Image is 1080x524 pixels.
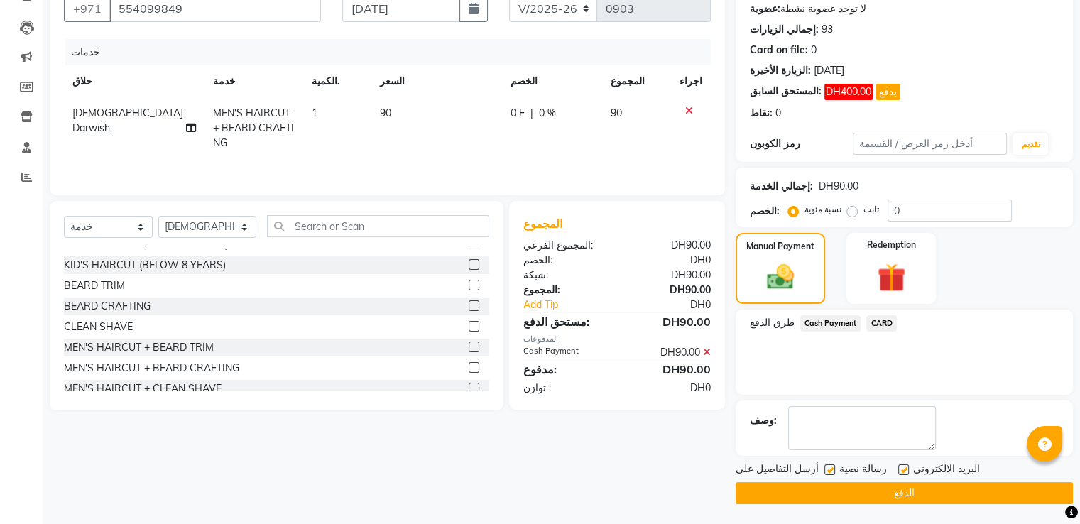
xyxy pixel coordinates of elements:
[513,283,617,298] div: المجموع:
[811,43,817,58] div: 0
[611,107,622,119] span: 90
[804,203,841,216] label: نسبة مئوية
[64,340,214,355] div: MEN'S HAIRCUT + BEARD TRIM
[750,63,811,78] div: الزيارة الأخيرة:
[758,261,802,293] img: _cash.svg
[736,462,819,479] span: أرسل التفاصيل على
[750,413,777,428] div: وصف:
[750,315,795,330] span: طرق الدفع
[617,283,721,298] div: DH90.00
[750,22,819,37] div: إجمالي الزيارات:
[617,381,721,395] div: DH0
[750,43,808,58] div: Card on file:
[513,298,634,312] a: Add Tip
[617,253,721,268] div: DH0
[1013,133,1048,155] button: تقديم
[312,107,317,119] span: 1
[511,106,525,121] span: 0 F
[64,278,125,293] div: BEARD TRIM
[634,298,721,312] div: DH0
[839,462,887,479] span: رسالة نصية
[303,65,371,97] th: الكمية.
[204,65,303,97] th: خدمة
[513,313,617,330] div: مستحق الدفع:
[530,106,533,121] span: |
[867,239,916,251] label: Redemption
[513,345,617,360] div: Cash Payment
[866,315,897,332] span: CARD
[64,361,239,376] div: MEN'S HAIRCUT + BEARD CRAFTING
[750,1,1059,16] div: لا توجد عضوية نشطة
[523,217,568,231] span: المجموع
[513,253,617,268] div: الخصم:
[64,65,204,97] th: حلاق
[64,299,151,314] div: BEARD CRAFTING
[371,65,502,97] th: السعر
[513,238,617,253] div: المجموع الفرعي:
[213,107,294,149] span: MEN'S HAIRCUT + BEARD CRAFTING
[617,268,721,283] div: DH90.00
[819,179,858,194] div: DH90.00
[876,84,900,100] button: يدفع
[814,63,844,78] div: [DATE]
[822,22,833,37] div: 93
[746,240,814,253] label: Manual Payment
[800,315,861,332] span: Cash Payment
[539,106,556,121] span: 0 %
[750,84,822,100] div: المستحق السابق:
[863,203,879,216] label: ثابت
[602,65,671,97] th: المجموع
[617,313,721,330] div: DH90.00
[775,106,781,121] div: 0
[513,381,617,395] div: توازن :
[750,1,780,16] div: عضوية:
[913,462,980,479] span: البريد الالكتروني
[502,65,601,97] th: الخصم
[671,65,711,97] th: اجراء
[868,260,915,295] img: _gift.svg
[853,133,1008,155] input: أدخل رمز العرض / القسيمة
[750,136,853,151] div: رمز الكوبون
[617,238,721,253] div: DH90.00
[617,345,721,360] div: DH90.00
[64,381,222,396] div: MEN'S HAIRCUT + CLEAN SHAVE
[380,107,391,119] span: 90
[72,107,183,134] span: [DEMOGRAPHIC_DATA] Darwish
[617,361,721,378] div: DH90.00
[267,215,489,237] input: Search or Scan
[513,361,617,378] div: مدفوع:
[64,320,133,334] div: CLEAN SHAVE
[65,39,721,65] div: خدمات
[750,179,813,194] div: إجمالي الخدمة:
[513,268,617,283] div: شبكة:
[750,106,773,121] div: نقاط:
[64,258,226,273] div: KID'S HAIRCUT (BELOW 8 YEARS)
[824,84,873,100] span: DH400.00
[523,333,711,345] div: المدفوعات
[736,482,1073,504] button: الدفع
[750,204,780,219] div: الخصم:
